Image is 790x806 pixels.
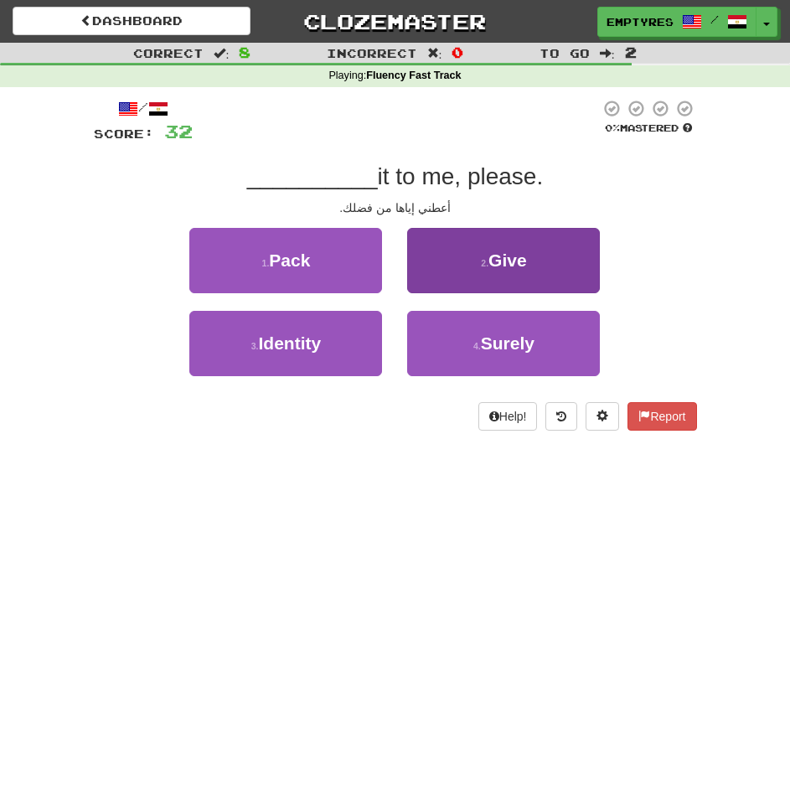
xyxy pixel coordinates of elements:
[478,402,538,431] button: Help!
[189,311,382,376] button: 3.Identity
[239,44,250,60] span: 8
[94,99,193,120] div: /
[13,7,250,35] a: Dashboard
[627,402,696,431] button: Report
[625,44,637,60] span: 2
[600,121,697,135] div: Mastered
[481,333,534,353] span: Surely
[540,46,590,60] span: To go
[407,311,600,376] button: 4.Surely
[407,228,600,293] button: 2.Give
[452,44,463,60] span: 0
[133,46,204,60] span: Correct
[600,47,615,59] span: :
[597,7,756,37] a: EmptyResonance6081 /
[427,47,442,59] span: :
[269,251,310,270] span: Pack
[488,251,527,270] span: Give
[262,258,270,268] small: 1 .
[259,333,322,353] span: Identity
[605,122,620,133] span: 0 %
[94,199,697,216] div: أعطني إياها من فضلك.
[545,402,577,431] button: Round history (alt+y)
[94,127,154,141] span: Score:
[710,13,719,25] span: /
[327,46,417,60] span: Incorrect
[189,228,382,293] button: 1.Pack
[366,70,461,81] strong: Fluency Fast Track
[607,14,674,29] span: EmptyResonance6081
[473,341,481,351] small: 4 .
[164,121,193,142] span: 32
[247,163,378,189] span: __________
[251,341,259,351] small: 3 .
[276,7,514,36] a: Clozemaster
[214,47,229,59] span: :
[481,258,488,268] small: 2 .
[378,163,544,189] span: it to me, please.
